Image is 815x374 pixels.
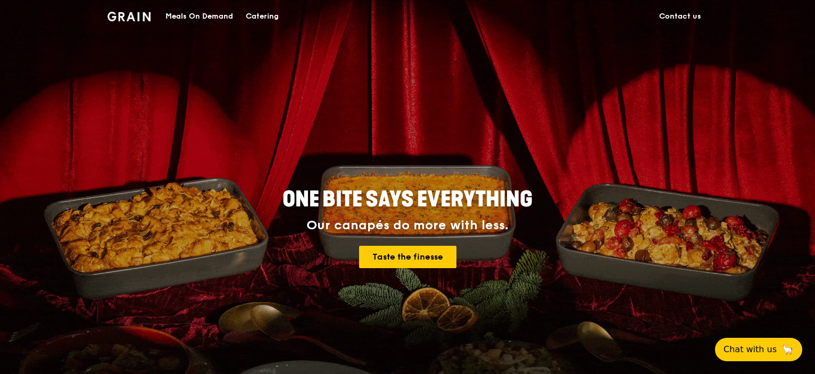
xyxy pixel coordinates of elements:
a: Catering [239,1,285,32]
img: Grain [107,12,151,21]
div: Meals On Demand [165,1,233,32]
span: Chat with us [723,343,777,356]
span: 🦙 [781,343,794,356]
div: Catering [246,1,279,32]
a: Taste the finesse [359,246,456,268]
a: Contact us [653,1,708,32]
div: Our canapés do more with less. [216,218,599,233]
span: ONE BITE SAYS EVERYTHING [282,187,533,212]
button: Chat with us🦙 [715,338,802,361]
